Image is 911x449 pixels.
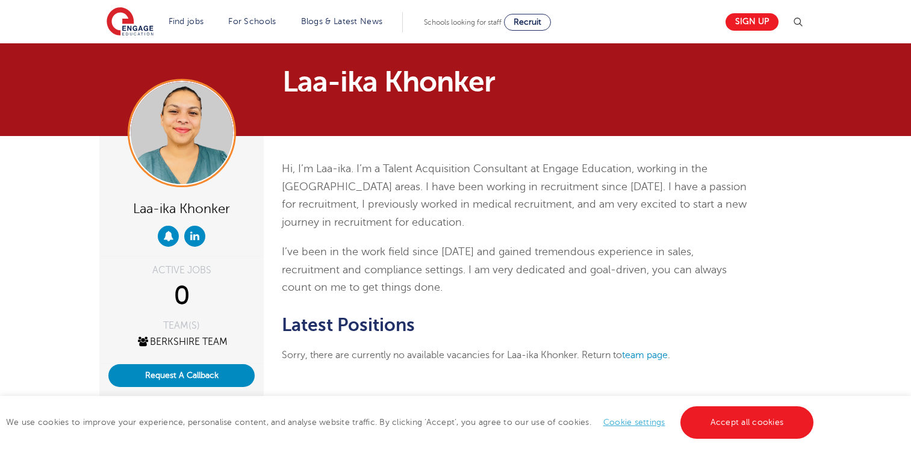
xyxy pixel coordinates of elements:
h2: Latest Positions [282,315,751,335]
a: Berkshire Team [136,336,228,347]
div: Laa-ika Khonker [108,196,255,220]
h1: Laa-ika Khonker [282,67,568,96]
p: I’ve been in the work field since [DATE] and gained tremendous experience in sales, recruitment a... [282,243,751,297]
p: Hi, I’m Laa-ika. I’m a Talent Acquisition Consultant at Engage Education, working in the [GEOGRAP... [282,160,751,231]
a: Recruit [504,14,551,31]
div: 0 [108,281,255,311]
button: Request A Callback [108,364,255,387]
img: Engage Education [107,7,154,37]
div: ACTIVE JOBS [108,265,255,275]
div: TEAM(S) [108,321,255,330]
a: For Schools [228,17,276,26]
a: Blogs & Latest News [301,17,383,26]
a: Find jobs [169,17,204,26]
a: Accept all cookies [680,406,814,439]
p: Sorry, there are currently no available vacancies for Laa-ika Khonker. Return to . [282,347,751,363]
a: Sign up [726,13,779,31]
a: team page [622,350,668,361]
a: Cookie settings [603,418,665,427]
span: Recruit [514,17,541,26]
span: Schools looking for staff [424,18,502,26]
span: We use cookies to improve your experience, personalise content, and analyse website traffic. By c... [6,418,816,427]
